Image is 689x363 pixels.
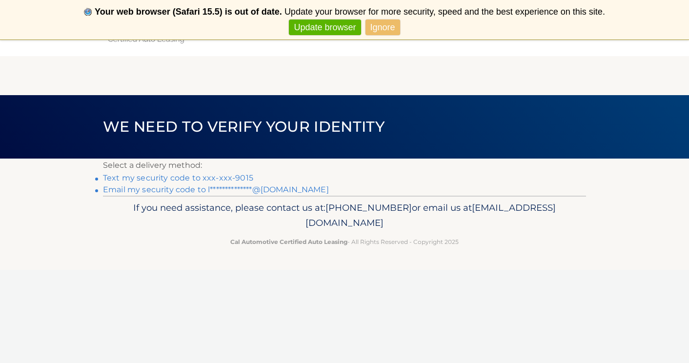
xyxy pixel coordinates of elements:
[230,238,347,245] strong: Cal Automotive Certified Auto Leasing
[325,202,412,213] span: [PHONE_NUMBER]
[109,237,580,247] p: - All Rights Reserved - Copyright 2025
[289,20,361,36] a: Update browser
[103,118,385,136] span: We need to verify your identity
[103,173,253,182] a: Text my security code to xxx-xxx-9015
[103,159,586,172] p: Select a delivery method:
[365,20,400,36] a: Ignore
[284,7,605,17] span: Update your browser for more security, speed and the best experience on this site.
[109,200,580,231] p: If you need assistance, please contact us at: or email us at
[95,7,282,17] b: Your web browser (Safari 15.5) is out of date.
